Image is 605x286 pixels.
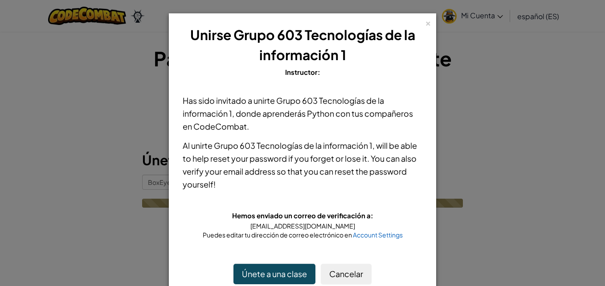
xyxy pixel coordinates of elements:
[232,108,307,118] span: , donde aprenderás
[425,17,431,27] div: ×
[353,231,403,239] a: Account Settings
[285,68,320,76] span: Instructor:
[307,108,334,118] span: Python
[233,264,315,284] button: Únete a una clase
[214,140,372,151] span: Grupo 603 Tecnologías de la información 1
[190,26,231,43] span: Unirse
[233,26,415,63] span: Grupo 603 Tecnologías de la información 1
[372,140,376,151] span: ,
[183,95,384,118] span: Grupo 603 Tecnologías de la información 1
[232,211,373,220] span: Hemos enviado un correo de verificación a:
[183,221,422,230] div: [EMAIL_ADDRESS][DOMAIN_NAME]
[183,140,214,151] span: Al unirte
[321,264,372,284] button: Cancelar
[203,231,353,239] span: Puedes editar tu dirección de correo electrónico en
[183,95,276,106] span: Has sido invitado a unirte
